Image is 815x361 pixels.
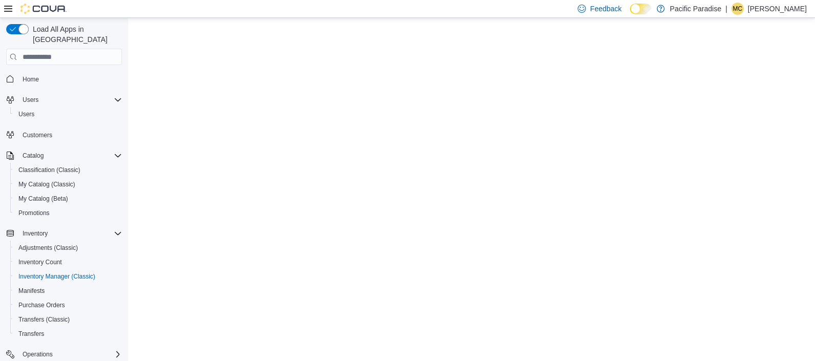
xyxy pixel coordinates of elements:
span: Operations [23,350,53,358]
p: [PERSON_NAME] [748,3,807,15]
span: Users [14,108,122,120]
a: Home [18,73,43,86]
span: Promotions [18,209,50,217]
span: Feedback [590,4,621,14]
span: Inventory Count [14,256,122,268]
span: Load All Apps in [GEOGRAPHIC_DATA] [29,24,122,45]
span: My Catalog (Classic) [14,178,122,190]
button: Adjustments (Classic) [10,241,126,255]
button: Catalog [18,150,48,162]
a: My Catalog (Classic) [14,178,79,190]
button: Transfers (Classic) [10,312,126,327]
a: Promotions [14,207,54,219]
button: Promotions [10,206,126,220]
button: Manifests [10,284,126,298]
span: Customers [23,131,52,139]
span: Purchase Orders [14,299,122,311]
button: Customers [2,128,126,142]
button: Users [18,94,43,106]
span: Inventory [18,227,122,240]
span: Inventory Count [18,258,62,266]
button: Operations [18,348,57,360]
span: My Catalog (Classic) [18,180,75,188]
span: Inventory Manager (Classic) [18,272,95,281]
a: Users [14,108,38,120]
span: Users [18,94,122,106]
a: Classification (Classic) [14,164,85,176]
span: My Catalog (Beta) [18,195,68,203]
span: Catalog [23,152,44,160]
button: Catalog [2,148,126,163]
a: Transfers (Classic) [14,313,74,326]
span: Operations [18,348,122,360]
a: Customers [18,129,56,141]
span: Catalog [18,150,122,162]
span: Transfers (Classic) [14,313,122,326]
button: Inventory [2,226,126,241]
p: | [725,3,727,15]
span: Manifests [18,287,45,295]
button: Classification (Classic) [10,163,126,177]
span: Adjustments (Classic) [14,242,122,254]
p: Pacific Paradise [670,3,721,15]
span: Inventory [23,229,48,238]
span: Transfers [14,328,122,340]
a: Manifests [14,285,49,297]
span: Classification (Classic) [18,166,80,174]
span: Promotions [14,207,122,219]
span: Inventory Manager (Classic) [14,270,122,283]
button: Home [2,71,126,86]
button: Inventory Count [10,255,126,269]
span: Dark Mode [630,14,630,15]
span: Transfers [18,330,44,338]
span: Classification (Classic) [14,164,122,176]
a: Inventory Count [14,256,66,268]
a: My Catalog (Beta) [14,193,72,205]
span: MC [733,3,743,15]
a: Inventory Manager (Classic) [14,270,99,283]
a: Adjustments (Classic) [14,242,82,254]
span: Home [23,75,39,83]
button: Inventory Manager (Classic) [10,269,126,284]
button: Purchase Orders [10,298,126,312]
span: Manifests [14,285,122,297]
img: Cova [21,4,67,14]
button: Transfers [10,327,126,341]
span: Users [18,110,34,118]
span: Users [23,96,38,104]
button: My Catalog (Classic) [10,177,126,192]
button: Inventory [18,227,52,240]
button: Users [2,93,126,107]
a: Purchase Orders [14,299,69,311]
span: Transfers (Classic) [18,315,70,324]
span: My Catalog (Beta) [14,193,122,205]
span: Home [18,72,122,85]
input: Dark Mode [630,4,651,14]
button: Users [10,107,126,121]
a: Transfers [14,328,48,340]
div: Michelle Coelho [731,3,744,15]
button: My Catalog (Beta) [10,192,126,206]
span: Customers [18,129,122,141]
span: Adjustments (Classic) [18,244,78,252]
span: Purchase Orders [18,301,65,309]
